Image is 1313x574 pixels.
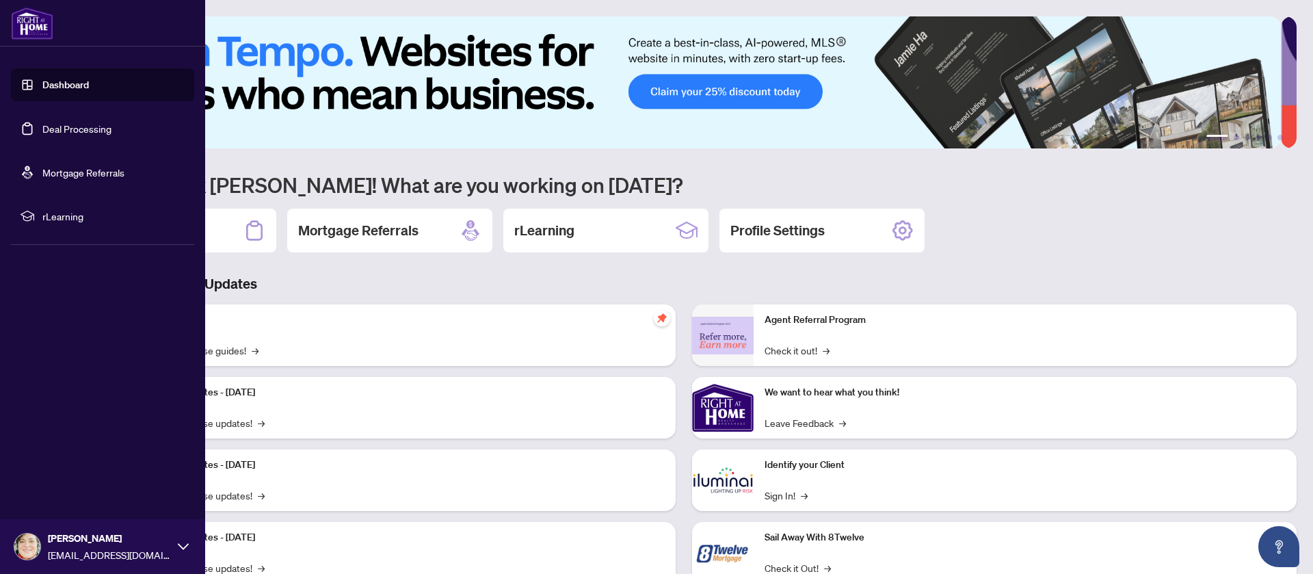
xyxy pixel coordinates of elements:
a: Mortgage Referrals [42,166,124,179]
p: Platform Updates - [DATE] [144,530,665,545]
p: Platform Updates - [DATE] [144,458,665,473]
button: 3 [1245,135,1250,140]
img: logo [11,7,53,40]
p: Identify your Client [765,458,1286,473]
button: 2 [1234,135,1239,140]
button: 5 [1266,135,1272,140]
img: Profile Icon [14,534,40,560]
h3: Brokerage & Industry Updates [71,274,1297,293]
span: → [801,488,808,503]
span: → [823,343,830,358]
h1: Welcome back [PERSON_NAME]! What are you working on [DATE]? [71,172,1297,198]
button: 4 [1256,135,1261,140]
h2: Profile Settings [730,221,825,240]
button: Open asap [1258,526,1299,567]
a: Sign In!→ [765,488,808,503]
span: pushpin [654,310,670,326]
span: → [252,343,258,358]
img: Identify your Client [692,449,754,511]
span: → [258,488,265,503]
img: Slide 0 [71,16,1281,148]
span: → [258,415,265,430]
img: Agent Referral Program [692,317,754,354]
span: [EMAIL_ADDRESS][DOMAIN_NAME] [48,547,171,562]
h2: rLearning [514,221,574,240]
button: 6 [1277,135,1283,140]
span: [PERSON_NAME] [48,531,171,546]
a: Dashboard [42,79,89,91]
p: Agent Referral Program [765,313,1286,328]
a: Leave Feedback→ [765,415,846,430]
p: We want to hear what you think! [765,385,1286,400]
a: Deal Processing [42,122,111,135]
span: rLearning [42,209,185,224]
span: → [839,415,846,430]
button: 1 [1206,135,1228,140]
a: Check it out!→ [765,343,830,358]
p: Self-Help [144,313,665,328]
h2: Mortgage Referrals [298,221,419,240]
p: Platform Updates - [DATE] [144,385,665,400]
p: Sail Away With 8Twelve [765,530,1286,545]
img: We want to hear what you think! [692,377,754,439]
